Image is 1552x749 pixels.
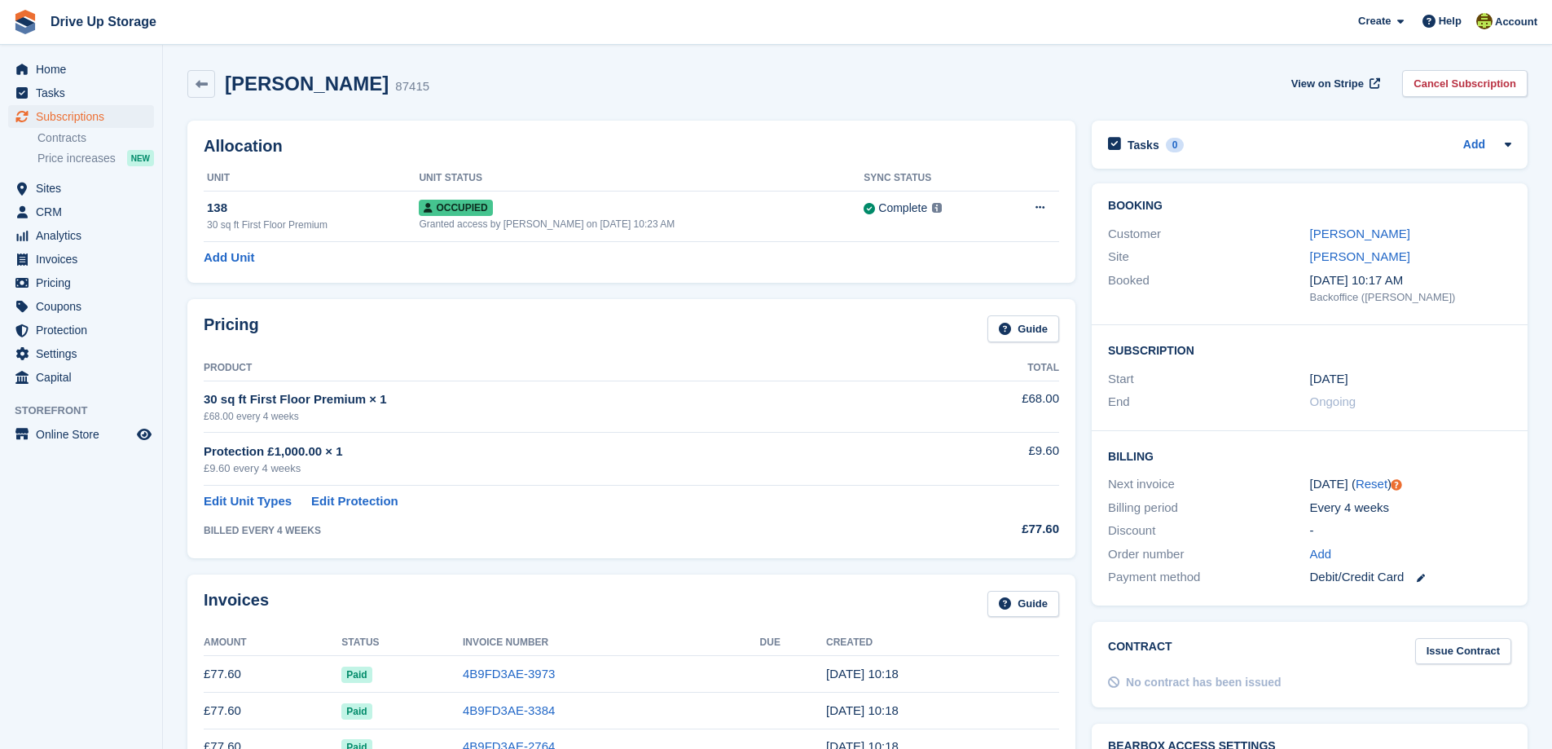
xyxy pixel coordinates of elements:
[1108,248,1309,267] div: Site
[1310,394,1356,408] span: Ongoing
[36,366,134,389] span: Capital
[8,224,154,247] a: menu
[1128,138,1159,152] h2: Tasks
[341,630,463,656] th: Status
[311,492,398,511] a: Edit Protection
[204,656,341,693] td: £77.60
[37,151,116,166] span: Price increases
[204,315,259,342] h2: Pricing
[1439,13,1462,29] span: Help
[134,425,154,444] a: Preview store
[1310,289,1511,306] div: Backoffice ([PERSON_NAME])
[1108,499,1309,518] div: Billing period
[341,667,372,683] span: Paid
[932,203,942,213] img: icon-info-grey-7440780725fd019a000dd9b08b2336e03edf1995a4989e88bcd33f0948082b44.svg
[36,295,134,318] span: Coupons
[36,177,134,200] span: Sites
[826,630,1059,656] th: Created
[36,58,134,81] span: Home
[1310,249,1410,263] a: [PERSON_NAME]
[1310,227,1410,240] a: [PERSON_NAME]
[1108,568,1309,587] div: Payment method
[1108,638,1172,665] h2: Contract
[204,523,921,538] div: BILLED EVERY 4 WEEKS
[1285,70,1383,97] a: View on Stripe
[204,443,921,461] div: Protection £1,000.00 × 1
[1495,14,1537,30] span: Account
[395,77,429,96] div: 87415
[13,10,37,34] img: stora-icon-8386f47178a22dfd0bd8f6a31ec36ba5ce8667c1dd55bd0f319d3a0aa187defe.svg
[8,82,154,104] a: menu
[1402,70,1528,97] a: Cancel Subscription
[1389,478,1404,492] div: Tooltip anchor
[1310,370,1348,389] time: 2025-05-24 00:00:00 UTC
[463,630,760,656] th: Invoice Number
[204,630,341,656] th: Amount
[37,130,154,146] a: Contracts
[419,200,492,216] span: Occupied
[8,423,154,446] a: menu
[341,703,372,720] span: Paid
[1108,545,1309,564] div: Order number
[1126,674,1282,691] div: No contract has been issued
[204,355,921,381] th: Product
[1108,393,1309,412] div: End
[36,105,134,128] span: Subscriptions
[36,224,134,247] span: Analytics
[921,355,1059,381] th: Total
[1108,447,1511,464] h2: Billing
[204,492,292,511] a: Edit Unit Types
[204,390,921,409] div: 30 sq ft First Floor Premium × 1
[1310,545,1332,564] a: Add
[878,200,927,217] div: Complete
[8,319,154,341] a: menu
[1310,271,1511,290] div: [DATE] 10:17 AM
[1108,522,1309,540] div: Discount
[921,381,1059,432] td: £68.00
[8,295,154,318] a: menu
[8,342,154,365] a: menu
[204,409,921,424] div: £68.00 every 4 weeks
[37,149,154,167] a: Price increases NEW
[8,105,154,128] a: menu
[1291,76,1364,92] span: View on Stripe
[921,520,1059,539] div: £77.60
[1166,138,1185,152] div: 0
[207,218,419,232] div: 30 sq ft First Floor Premium
[204,137,1059,156] h2: Allocation
[1310,499,1511,518] div: Every 4 weeks
[127,150,154,166] div: NEW
[44,8,163,35] a: Drive Up Storage
[1108,271,1309,306] div: Booked
[463,667,555,681] a: 4B9FD3AE-3973
[204,249,254,267] a: Add Unit
[8,58,154,81] a: menu
[1108,341,1511,358] h2: Subscription
[8,271,154,294] a: menu
[204,460,921,477] div: £9.60 every 4 weeks
[826,667,899,681] time: 2025-08-16 09:18:23 UTC
[987,591,1059,618] a: Guide
[1310,522,1511,540] div: -
[8,177,154,200] a: menu
[225,73,389,95] h2: [PERSON_NAME]
[207,199,419,218] div: 138
[419,217,864,231] div: Granted access by [PERSON_NAME] on [DATE] 10:23 AM
[204,693,341,729] td: £77.60
[15,403,162,419] span: Storefront
[1463,136,1485,155] a: Add
[1358,13,1391,29] span: Create
[1356,477,1387,491] a: Reset
[204,165,419,192] th: Unit
[204,591,269,618] h2: Invoices
[8,200,154,223] a: menu
[826,703,899,717] time: 2025-07-19 09:18:52 UTC
[864,165,1000,192] th: Sync Status
[1108,200,1511,213] h2: Booking
[1108,225,1309,244] div: Customer
[760,630,826,656] th: Due
[8,248,154,271] a: menu
[1108,370,1309,389] div: Start
[36,248,134,271] span: Invoices
[8,366,154,389] a: menu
